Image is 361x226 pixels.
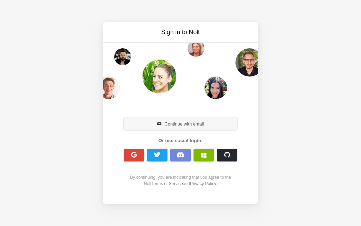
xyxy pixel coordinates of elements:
div: By continuing, you are indicating that you agree to the Nolt and . [120,174,241,187]
div: Or use social login: [120,137,241,144]
a: Privacy Policy [190,181,216,186]
a: Terms of Service [151,181,183,186]
button: Continue with email [124,117,237,130]
h3: Sign in to Nolt [121,28,240,37]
